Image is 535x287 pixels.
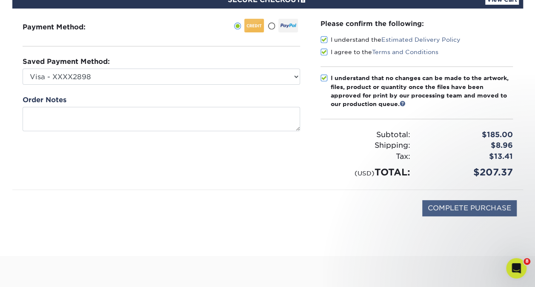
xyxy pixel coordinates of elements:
img: Avery avatar [12,125,23,135]
div: • [DATE] [61,70,85,79]
div: $8.96 [417,140,519,151]
div: I understand that no changes can be made to the artwork, files, product or quantity once the file... [331,74,513,109]
img: Avery avatar [12,62,23,72]
div: Primoprint [28,196,59,205]
div: Primoprint [28,70,59,79]
img: Natalie avatar [9,195,19,205]
label: I understand the [320,35,461,44]
div: Primoprint [28,38,59,47]
label: I agree to the [320,48,438,56]
div: $13.41 [417,151,519,162]
img: Avery avatar [12,188,23,198]
button: Send us a message [39,183,131,200]
img: Jenny avatar [16,69,26,79]
img: Natalie avatar [9,69,19,79]
small: (USD) [355,169,375,177]
button: Messages [57,209,113,243]
div: Subtotal: [314,129,417,141]
h1: Messages [63,4,109,18]
div: • [DATE] [61,164,85,173]
img: Jenny avatar [16,164,26,174]
div: • [DATE] [61,38,85,47]
img: Jenny avatar [16,100,26,111]
img: Avery avatar [12,31,23,41]
a: Estimated Delivery Policy [381,36,461,43]
div: Please confirm the following: [320,19,513,29]
img: DigiCert Secured Site Seal [19,200,61,225]
span: Help [135,230,149,236]
h3: Payment Method: [23,23,106,31]
label: Saved Payment Method: [23,57,110,67]
iframe: Intercom live chat [506,258,526,278]
div: Primoprint [28,164,59,173]
a: Terms and Conditions [372,49,438,55]
img: Avery avatar [12,94,23,104]
div: Close [149,3,165,19]
span: Messages [69,230,101,236]
img: Natalie avatar [9,100,19,111]
span: 8 [524,258,530,265]
div: TOTAL: [314,165,417,179]
div: Primoprint [28,133,59,142]
div: $185.00 [417,129,519,141]
img: Natalie avatar [9,132,19,142]
span: Home [20,230,37,236]
div: Shipping: [314,140,417,151]
iframe: Google Customer Reviews [2,261,72,284]
img: Jenny avatar [16,132,26,142]
div: $207.37 [417,165,519,179]
img: Natalie avatar [9,164,19,174]
label: Order Notes [23,95,66,105]
div: Tax: [314,151,417,162]
div: • [DATE] [61,196,85,205]
button: Help [114,209,170,243]
img: Jenny avatar [16,195,26,205]
img: Avery avatar [12,157,23,167]
input: COMPLETE PURCHASE [422,200,517,216]
div: • [DATE] [61,101,85,110]
div: • [DATE] [61,133,85,142]
img: Natalie avatar [9,37,19,48]
div: Primoprint [28,101,59,110]
img: Jenny avatar [16,37,26,48]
